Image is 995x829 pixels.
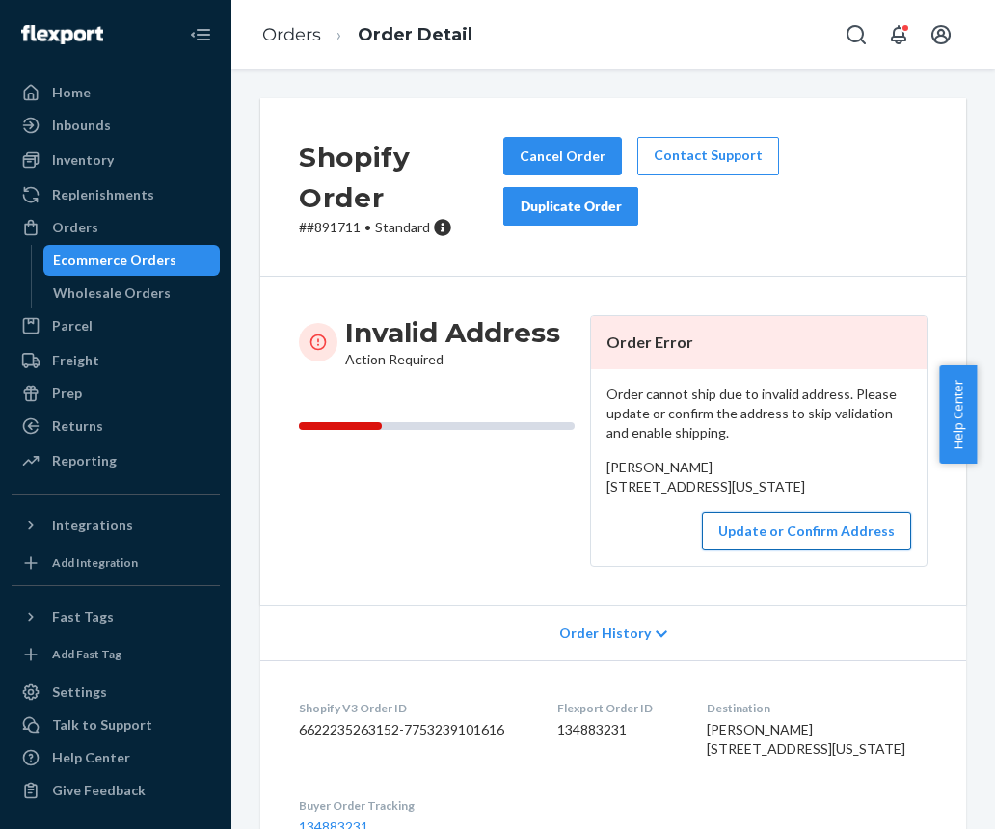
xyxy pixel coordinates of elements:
div: Fast Tags [52,607,114,627]
a: Talk to Support [12,709,220,740]
div: Replenishments [52,185,154,204]
button: Open notifications [879,15,918,54]
span: Order History [559,624,651,643]
div: Returns [52,416,103,436]
div: Integrations [52,516,133,535]
button: Open Search Box [837,15,875,54]
a: Parcel [12,310,220,341]
h2: Shopify Order [299,137,503,218]
img: Flexport logo [21,25,103,44]
div: Action Required [345,315,560,369]
a: Freight [12,345,220,376]
span: Standard [375,219,430,235]
div: Talk to Support [52,715,152,735]
div: Home [52,83,91,102]
button: Fast Tags [12,602,220,632]
a: Contact Support [637,137,779,175]
dd: 6622235263152-7753239101616 [299,720,526,739]
span: [PERSON_NAME] [STREET_ADDRESS][US_STATE] [707,721,905,757]
p: Order cannot ship due to invalid address. Please update or confirm the address to skip validation... [606,385,911,442]
dt: Flexport Order ID [557,700,675,716]
a: Add Fast Tag [12,640,220,669]
a: Inbounds [12,110,220,141]
a: Inventory [12,145,220,175]
dt: Shopify V3 Order ID [299,700,526,716]
div: Inventory [52,150,114,170]
div: Duplicate Order [520,197,622,216]
a: Reporting [12,445,220,476]
div: Help Center [52,748,130,767]
button: Integrations [12,510,220,541]
a: Settings [12,677,220,708]
a: Orders [12,212,220,243]
button: Open account menu [922,15,960,54]
button: Duplicate Order [503,187,638,226]
a: Help Center [12,742,220,773]
ol: breadcrumbs [247,7,488,64]
p: # #891711 [299,218,503,237]
a: Wholesale Orders [43,278,221,308]
a: Prep [12,378,220,409]
div: Ecommerce Orders [53,251,176,270]
div: Give Feedback [52,781,146,800]
button: Cancel Order [503,137,622,175]
span: [PERSON_NAME] [STREET_ADDRESS][US_STATE] [606,459,805,495]
dt: Buyer Order Tracking [299,797,526,814]
dt: Destination [707,700,928,716]
div: Prep [52,384,82,403]
button: Help Center [939,365,977,464]
div: Settings [52,682,107,702]
a: Add Integration [12,548,220,577]
div: Reporting [52,451,117,470]
dd: 134883231 [557,720,675,739]
a: Ecommerce Orders [43,245,221,276]
button: Update or Confirm Address [702,512,911,550]
button: Give Feedback [12,775,220,806]
a: Home [12,77,220,108]
div: Parcel [52,316,93,335]
div: Wholesale Orders [53,283,171,303]
a: Replenishments [12,179,220,210]
a: Returns [12,411,220,441]
div: Add Fast Tag [52,646,121,662]
div: Inbounds [52,116,111,135]
button: Close Navigation [181,15,220,54]
div: Add Integration [52,554,138,571]
a: Orders [262,24,321,45]
div: Orders [52,218,98,237]
header: Order Error [591,316,927,369]
h3: Invalid Address [345,315,560,350]
div: Freight [52,351,99,370]
span: • [364,219,371,235]
a: Order Detail [358,24,472,45]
